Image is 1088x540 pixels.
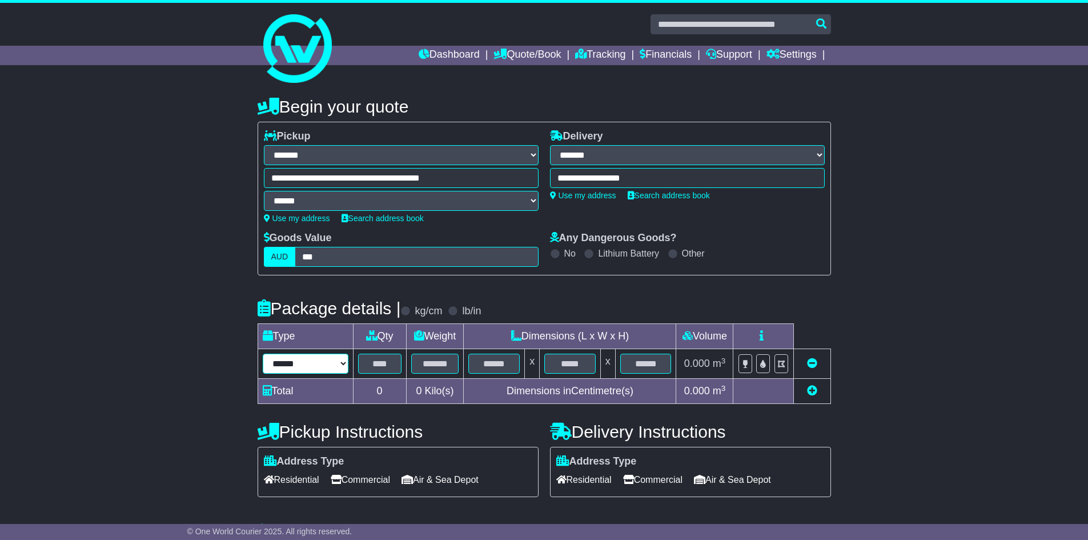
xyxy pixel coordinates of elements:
label: Lithium Battery [598,248,659,259]
span: © One World Courier 2025. All rights reserved. [187,527,352,536]
a: Use my address [264,214,330,223]
td: x [600,349,615,379]
span: Air & Sea Depot [694,471,771,489]
td: 0 [353,379,406,404]
label: Address Type [264,455,344,468]
label: Any Dangerous Goods? [550,232,677,245]
span: Residential [264,471,319,489]
label: Pickup [264,130,311,143]
a: Dashboard [419,46,480,65]
sup: 3 [721,357,726,365]
td: x [525,349,540,379]
label: kg/cm [415,305,442,318]
a: Tracking [575,46,625,65]
span: m [713,385,726,397]
span: m [713,358,726,369]
td: Volume [676,324,733,349]
a: Search address book [342,214,424,223]
h4: Package details | [258,299,401,318]
span: Residential [556,471,612,489]
a: Settings [766,46,817,65]
span: 0.000 [684,385,710,397]
td: Weight [406,324,464,349]
label: Goods Value [264,232,332,245]
td: Dimensions in Centimetre(s) [464,379,676,404]
span: 0 [416,385,421,397]
span: Air & Sea Depot [402,471,479,489]
h4: Begin your quote [258,97,831,116]
a: Remove this item [807,358,817,369]
a: Support [706,46,752,65]
td: Dimensions (L x W x H) [464,324,676,349]
td: Type [258,324,353,349]
label: Address Type [556,455,637,468]
label: No [564,248,576,259]
label: Other [682,248,705,259]
span: Commercial [331,471,390,489]
a: Quote/Book [493,46,561,65]
label: AUD [264,247,296,267]
label: lb/in [462,305,481,318]
span: 0.000 [684,358,710,369]
td: Qty [353,324,406,349]
span: Commercial [623,471,682,489]
h4: Delivery Instructions [550,422,831,441]
h4: Pickup Instructions [258,422,539,441]
sup: 3 [721,384,726,393]
td: Kilo(s) [406,379,464,404]
a: Search address book [628,191,710,200]
label: Delivery [550,130,603,143]
a: Financials [640,46,692,65]
a: Add new item [807,385,817,397]
td: Total [258,379,353,404]
a: Use my address [550,191,616,200]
